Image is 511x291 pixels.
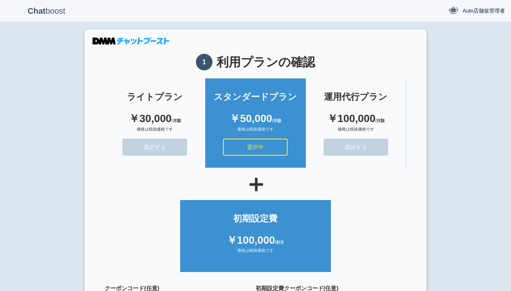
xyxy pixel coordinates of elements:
[213,91,298,103] div: スタンダードプラン
[113,111,197,126] div: ￥30,000
[314,91,398,103] div: 運用代行プラン
[188,233,323,248] div: ￥100,000
[188,212,323,225] div: 初期設定費
[196,54,212,70] span: 1
[213,111,298,126] div: ￥50,000
[27,6,45,15] b: Chat
[113,127,197,139] div: 価格は税抜価格です
[223,139,288,156] button: 選択中
[448,5,458,15] img: User Image
[188,248,323,260] div: 価格は税抜価格です
[272,118,282,123] span: /月額
[105,54,406,70] h1: 利用プランの確認
[122,139,187,156] button: 選択する
[93,38,169,44] img: DMMチャットブースト
[314,111,398,126] div: ￥100,000
[213,127,298,139] div: 価格は税抜価格です
[314,127,398,139] div: 価格は税抜価格です
[463,7,505,15] span: Auto店舗仮管理者
[375,118,385,123] span: /月額
[172,118,181,123] span: /月額
[6,1,87,21] p: boost
[324,139,388,156] button: 選択する
[275,240,284,245] span: /初月
[105,172,406,196] div: ＋
[113,91,197,103] div: ライトプラン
